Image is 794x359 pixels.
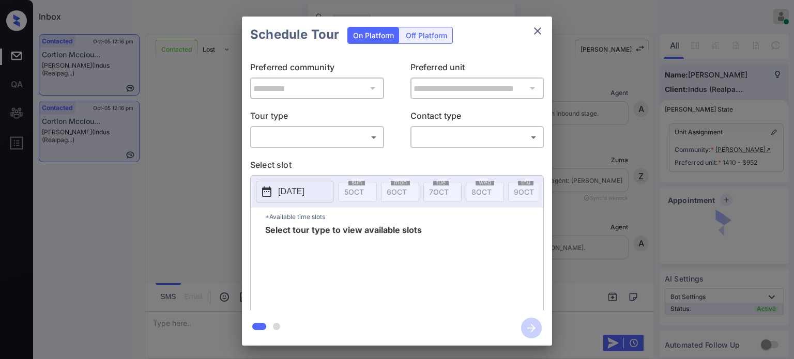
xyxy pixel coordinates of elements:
[265,208,543,226] p: *Available time slots
[250,110,384,126] p: Tour type
[242,17,347,53] h2: Schedule Tour
[401,27,452,43] div: Off Platform
[348,27,399,43] div: On Platform
[265,226,422,308] span: Select tour type to view available slots
[250,61,384,77] p: Preferred community
[410,110,544,126] p: Contact type
[410,61,544,77] p: Preferred unit
[278,185,304,198] p: [DATE]
[256,181,333,202] button: [DATE]
[527,21,548,41] button: close
[250,159,544,175] p: Select slot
